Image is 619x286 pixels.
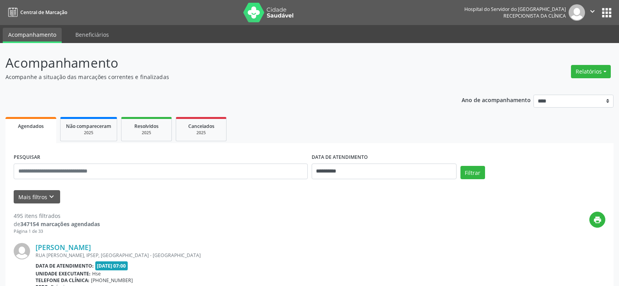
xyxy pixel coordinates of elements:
[188,123,214,130] span: Cancelados
[134,123,159,130] span: Resolvidos
[20,9,67,16] span: Central de Marcação
[503,13,566,19] span: Recepcionista da clínica
[571,65,611,78] button: Relatórios
[14,151,40,164] label: PESQUISAR
[3,28,62,43] a: Acompanhamento
[464,6,566,13] div: Hospital do Servidor do [GEOGRAPHIC_DATA]
[92,270,101,277] span: Hse
[20,220,100,228] strong: 347154 marcações agendadas
[36,277,89,284] b: Telefone da clínica:
[600,6,614,20] button: apps
[5,73,431,81] p: Acompanhe a situação das marcações correntes e finalizadas
[95,261,128,270] span: [DATE] 07:00
[70,28,114,41] a: Beneficiários
[14,243,30,259] img: img
[182,130,221,136] div: 2025
[593,216,602,224] i: print
[66,130,111,136] div: 2025
[36,263,94,269] b: Data de atendimento:
[14,190,60,204] button: Mais filtroskeyboard_arrow_down
[5,53,431,73] p: Acompanhamento
[462,95,531,104] p: Ano de acompanhamento
[91,277,133,284] span: [PHONE_NUMBER]
[18,123,44,130] span: Agendados
[127,130,166,136] div: 2025
[14,228,100,235] div: Página 1 de 33
[36,243,91,252] a: [PERSON_NAME]
[14,212,100,220] div: 495 itens filtrados
[36,270,91,277] b: Unidade executante:
[66,123,111,130] span: Não compareceram
[589,212,605,228] button: print
[585,4,600,21] button: 
[5,6,67,19] a: Central de Marcação
[569,4,585,21] img: img
[312,151,368,164] label: DATA DE ATENDIMENTO
[36,252,488,259] div: RUA [PERSON_NAME], IPSEP, [GEOGRAPHIC_DATA] - [GEOGRAPHIC_DATA]
[588,7,597,16] i: 
[47,192,56,201] i: keyboard_arrow_down
[460,166,485,179] button: Filtrar
[14,220,100,228] div: de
